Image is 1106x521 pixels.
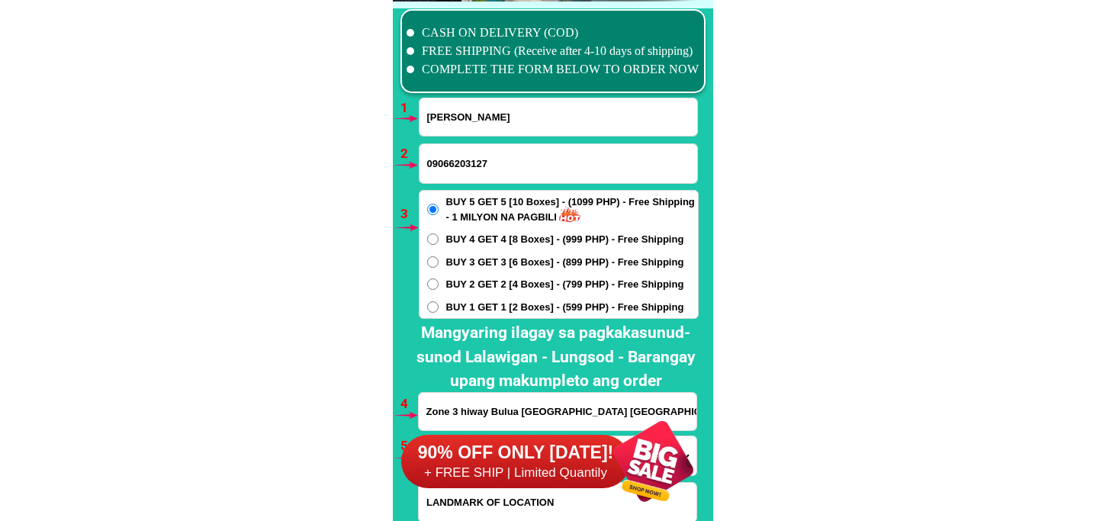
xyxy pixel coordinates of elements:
[446,300,684,315] span: BUY 1 GET 1 [2 Boxes] - (599 PHP) - Free Shipping
[400,436,418,456] h6: 5
[400,204,418,224] h6: 3
[407,42,699,60] li: FREE SHIPPING (Receive after 4-10 days of shipping)
[400,98,418,118] h6: 1
[420,144,697,183] input: Input phone_number
[400,144,418,164] h6: 2
[401,442,630,465] h6: 90% OFF ONLY [DATE]!
[406,321,706,394] h2: Mangyaring ilagay sa pagkakasunud-sunod Lalawigan - Lungsod - Barangay upang makumpleto ang order
[407,24,699,42] li: CASH ON DELIVERY (COD)
[427,278,439,290] input: BUY 2 GET 2 [4 Boxes] - (799 PHP) - Free Shipping
[427,204,439,215] input: BUY 5 GET 5 [10 Boxes] - (1099 PHP) - Free Shipping - 1 MILYON NA PAGBILI
[427,233,439,245] input: BUY 4 GET 4 [8 Boxes] - (999 PHP) - Free Shipping
[407,60,699,79] li: COMPLETE THE FORM BELOW TO ORDER NOW
[420,98,697,136] input: Input full_name
[427,301,439,313] input: BUY 1 GET 1 [2 Boxes] - (599 PHP) - Free Shipping
[446,277,684,292] span: BUY 2 GET 2 [4 Boxes] - (799 PHP) - Free Shipping
[401,465,630,481] h6: + FREE SHIP | Limited Quantily
[446,195,698,224] span: BUY 5 GET 5 [10 Boxes] - (1099 PHP) - Free Shipping - 1 MILYON NA PAGBILI
[400,394,418,414] h6: 4
[427,256,439,268] input: BUY 3 GET 3 [6 Boxes] - (899 PHP) - Free Shipping
[446,232,684,247] span: BUY 4 GET 4 [8 Boxes] - (999 PHP) - Free Shipping
[446,255,684,270] span: BUY 3 GET 3 [6 Boxes] - (899 PHP) - Free Shipping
